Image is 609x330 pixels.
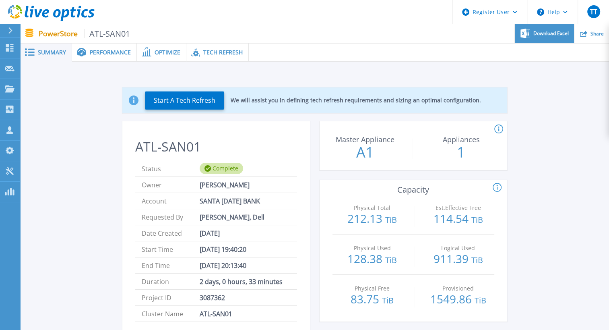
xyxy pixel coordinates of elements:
[200,306,232,322] span: ATL-SAN01
[200,193,260,209] span: SANTA [DATE] BANK
[145,91,224,110] button: Start A Tech Refresh
[422,213,494,226] p: 114.54
[475,295,486,306] span: TiB
[336,213,409,226] p: 212.13
[142,161,200,176] span: Status
[418,136,504,143] p: Appliances
[422,293,494,306] p: 1549.86
[142,193,200,209] span: Account
[338,286,406,291] p: Physical Free
[200,177,250,193] span: [PERSON_NAME]
[90,50,131,55] span: Performance
[200,274,283,289] span: 2 days, 0 hours, 33 minutes
[338,205,406,211] p: Physical Total
[200,163,243,174] div: Complete
[382,295,394,306] span: TiB
[142,177,200,193] span: Owner
[39,29,130,38] p: PowerStore
[142,257,200,273] span: End Time
[336,253,409,266] p: 128.38
[590,8,597,15] span: TT
[424,245,492,251] p: Logical Used
[385,214,397,225] span: TiB
[142,290,200,305] span: Project ID
[385,255,397,266] span: TiB
[422,253,494,266] p: 911.39
[200,290,225,305] span: 3087362
[416,145,506,160] p: 1
[142,274,200,289] span: Duration
[135,139,297,154] h2: ATL-SAN01
[142,241,200,257] span: Start Time
[142,209,200,225] span: Requested By
[471,214,483,225] span: TiB
[200,257,246,273] span: [DATE] 20:13:40
[155,50,180,55] span: Optimize
[471,255,483,266] span: TiB
[200,241,246,257] span: [DATE] 19:40:20
[231,97,481,104] p: We will assist you in defining tech refresh requirements and sizing an optimal configuration.
[38,50,66,55] span: Summary
[84,29,130,38] span: ATL-SAN01
[142,225,200,241] span: Date Created
[322,136,408,143] p: Master Appliance
[590,31,604,36] span: Share
[142,306,200,322] span: Cluster Name
[203,50,243,55] span: Tech Refresh
[336,293,409,306] p: 83.75
[533,31,569,36] span: Download Excel
[424,286,492,291] p: Provisioned
[338,245,406,251] p: Physical Used
[200,209,264,225] span: [PERSON_NAME], Dell
[320,145,410,160] p: A1
[200,225,220,241] span: [DATE]
[424,205,492,211] p: Est.Effective Free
